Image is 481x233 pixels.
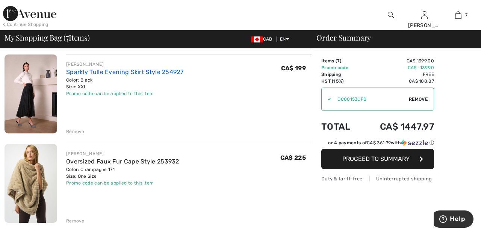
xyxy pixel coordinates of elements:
td: Items ( ) [321,57,361,64]
div: [PERSON_NAME] [66,61,183,68]
img: Canadian Dollar [251,36,263,42]
button: Proceed to Summary [321,149,434,169]
td: Free [361,71,434,78]
img: Sparkly Tulle Evening Skirt Style 254927 [5,54,57,133]
div: Promo code can be applied to this item [66,90,183,97]
div: Order Summary [307,34,476,41]
iframe: Opens a widget where you can find more information [434,210,473,229]
span: 7 [337,58,340,64]
div: [PERSON_NAME] [66,150,179,157]
span: CAD [251,36,275,42]
td: CA$ -139.90 [361,64,434,71]
span: CA$ 225 [280,154,306,161]
img: search the website [388,11,394,20]
div: or 4 payments of with [328,139,434,146]
span: Remove [409,96,428,103]
div: Duty & tariff-free | Uninterrupted shipping [321,175,434,182]
div: [PERSON_NAME] [408,21,441,29]
img: 1ère Avenue [3,6,56,21]
span: 7 [465,12,467,18]
td: CA$ 1447.97 [361,114,434,139]
img: My Info [421,11,428,20]
td: HST (15%) [321,78,361,85]
td: CA$ 1399.00 [361,57,434,64]
span: EN [280,36,289,42]
img: Oversized Faux Fur Cape Style 253932 [5,144,57,223]
div: Remove [66,218,85,224]
div: ✔ [322,96,331,103]
img: Sezzle [401,139,428,146]
div: < Continue Shopping [3,21,48,28]
td: Shipping [321,71,361,78]
div: Remove [66,128,85,135]
span: My Shopping Bag ( Items) [5,34,90,41]
a: Sign In [421,11,428,18]
input: Promo code [331,88,409,110]
a: Oversized Faux Fur Cape Style 253932 [66,158,179,165]
span: CA$ 361.99 [367,140,391,145]
span: CA$ 199 [281,65,306,72]
div: Color: Champagne 171 Size: One Size [66,166,179,180]
td: Total [321,114,361,139]
td: CA$ 188.87 [361,78,434,85]
span: Proceed to Summary [342,155,410,162]
td: Promo code [321,64,361,71]
span: 7 [66,32,69,42]
div: Promo code can be applied to this item [66,180,179,186]
div: or 4 payments ofCA$ 361.99withSezzle Click to learn more about Sezzle [321,139,434,149]
a: Sparkly Tulle Evening Skirt Style 254927 [66,68,183,76]
img: My Bag [455,11,461,20]
a: 7 [442,11,475,20]
div: Color: Black Size: XXL [66,77,183,90]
